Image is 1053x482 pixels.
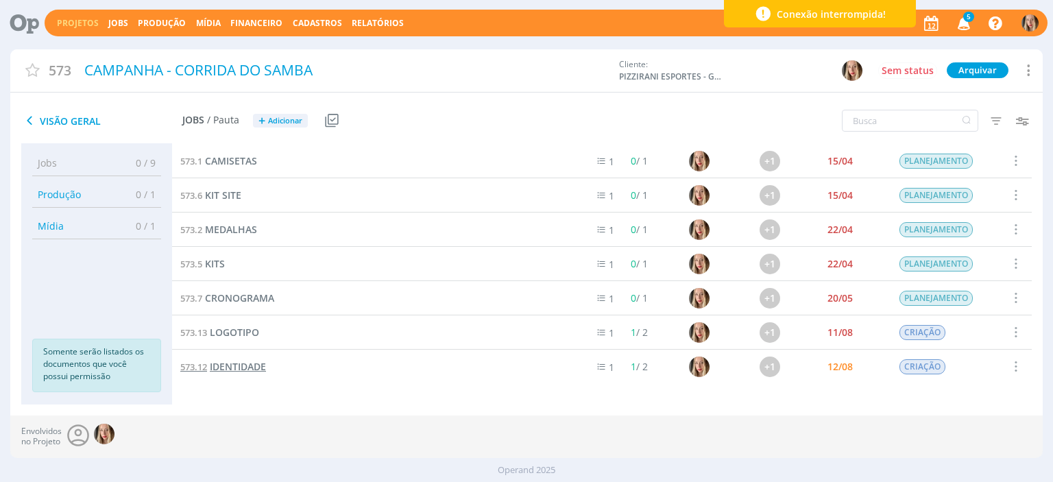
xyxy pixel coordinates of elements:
[842,110,978,132] input: Busca
[205,154,257,167] span: CAMISETAS
[94,424,114,444] img: T
[760,185,781,206] div: +1
[57,17,99,29] a: Projetos
[827,191,853,200] div: 15/04
[827,156,853,166] div: 15/04
[827,225,853,234] div: 22/04
[192,18,225,29] button: Mídia
[609,292,614,305] span: 1
[180,222,257,237] a: 573.2MEDALHAS
[21,426,62,446] span: Envolvidos no Projeto
[631,257,648,270] span: / 1
[690,151,710,171] img: T
[38,219,64,233] span: Mídia
[1021,14,1039,32] img: T
[947,62,1008,78] button: Arquivar
[38,187,81,202] span: Produção
[690,357,710,377] img: T
[882,64,934,77] span: Sem status
[289,18,346,29] button: Cadastros
[631,291,648,304] span: / 1
[631,257,636,270] span: 0
[631,154,648,167] span: / 1
[963,12,974,22] span: 5
[268,117,302,125] span: Adicionar
[43,346,150,383] p: Somente serão listados os documentos que você possui permissão
[631,154,636,167] span: 0
[609,361,614,374] span: 1
[900,325,946,340] span: CRIAÇÃO
[631,223,636,236] span: 0
[205,223,257,236] span: MEDALHAS
[631,360,636,373] span: 1
[182,115,204,126] span: Jobs
[690,185,710,206] img: T
[253,114,308,128] button: +Adicionar
[38,156,57,170] span: Jobs
[631,189,648,202] span: / 1
[180,291,274,306] a: 573.7CRONOGRAMA
[80,55,613,86] div: CAMPANHA - CORRIDA DO SAMBA
[53,18,103,29] button: Projetos
[210,326,259,339] span: LOGOTIPO
[631,223,648,236] span: / 1
[180,292,202,304] span: 573.7
[900,188,973,203] span: PLANEJAMENTO
[827,259,853,269] div: 22/04
[293,17,342,29] span: Cadastros
[108,17,128,29] a: Jobs
[609,155,614,168] span: 1
[760,151,781,171] div: +1
[631,326,648,339] span: / 2
[258,114,265,128] span: +
[609,258,614,271] span: 1
[619,58,863,83] div: Cliente:
[760,322,781,343] div: +1
[900,222,973,237] span: PLANEJAMENTO
[180,188,241,203] a: 573.6KIT SITE
[134,18,190,29] button: Produção
[180,325,259,340] a: 573.13LOGOTIPO
[690,219,710,240] img: T
[207,115,239,126] span: / Pauta
[180,361,207,373] span: 573.12
[49,60,71,80] span: 573
[631,360,648,373] span: / 2
[180,155,202,167] span: 573.1
[631,189,636,202] span: 0
[180,256,225,272] a: 573.5KITS
[205,291,274,304] span: CRONOGRAMA
[125,219,156,233] span: 0 / 1
[631,326,636,339] span: 1
[631,291,636,304] span: 0
[230,17,282,29] a: Financeiro
[690,288,710,309] img: T
[352,17,404,29] a: Relatórios
[205,257,225,270] span: KITS
[690,322,710,343] img: T
[180,359,266,374] a: 573.12IDENTIDADE
[196,17,221,29] a: Mídia
[760,219,781,240] div: +1
[609,326,614,339] span: 1
[609,189,614,202] span: 1
[226,18,287,29] button: Financeiro
[125,156,156,170] span: 0 / 9
[900,291,973,306] span: PLANEJAMENTO
[180,326,207,339] span: 573.13
[619,71,722,83] span: PIZZIRANI ESPORTES - G2P EVENTOS LTDA
[760,288,781,309] div: +1
[777,7,886,21] span: Conexão interrompida!
[900,359,946,374] span: CRIAÇÃO
[690,254,710,274] img: T
[841,60,863,82] button: T
[210,360,266,373] span: IDENTIDADE
[760,357,781,377] div: +1
[138,17,186,29] a: Produção
[900,256,973,272] span: PLANEJAMENTO
[827,293,853,303] div: 20/05
[104,18,132,29] button: Jobs
[205,189,241,202] span: KIT SITE
[949,11,977,36] button: 5
[348,18,408,29] button: Relatórios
